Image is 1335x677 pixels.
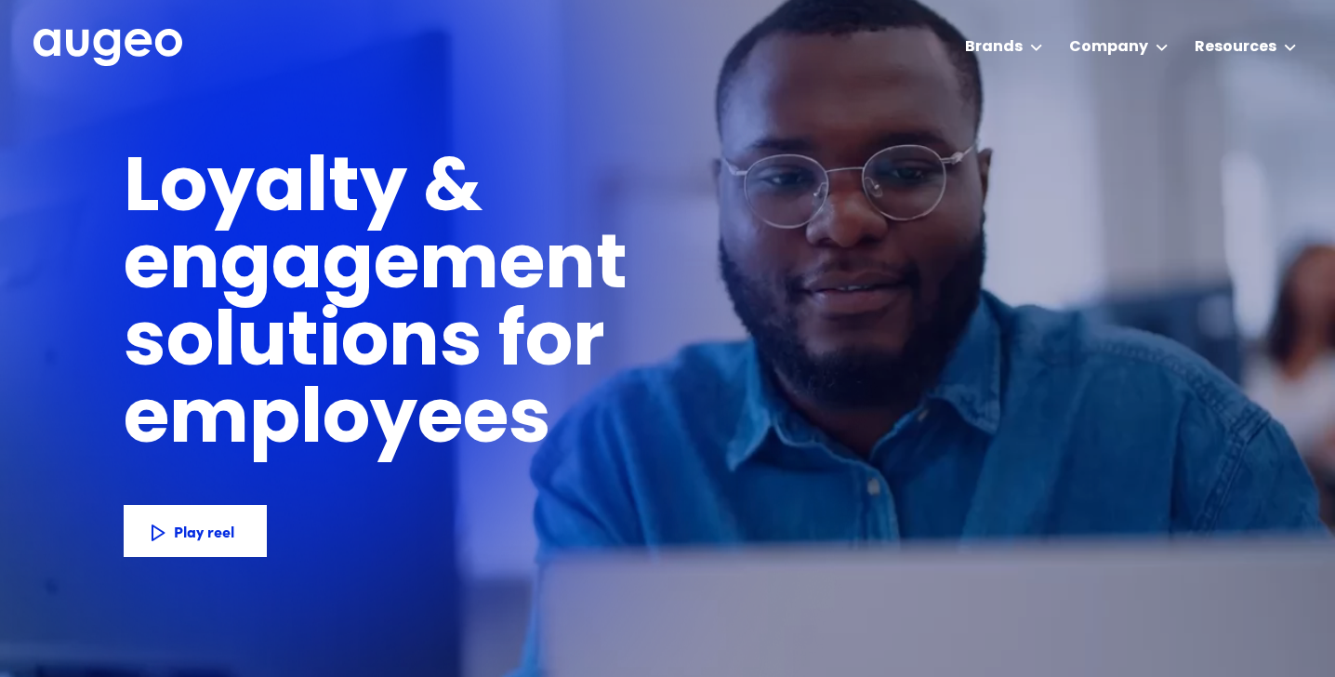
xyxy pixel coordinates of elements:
a: Play reel [124,505,267,557]
div: Company [1069,36,1148,59]
h1: Loyalty & engagement solutions for [124,153,927,384]
h1: employees [124,384,584,461]
img: Augeo's full logo in white. [33,29,182,67]
div: Brands [965,36,1023,59]
a: home [33,29,182,68]
div: Resources [1195,36,1276,59]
